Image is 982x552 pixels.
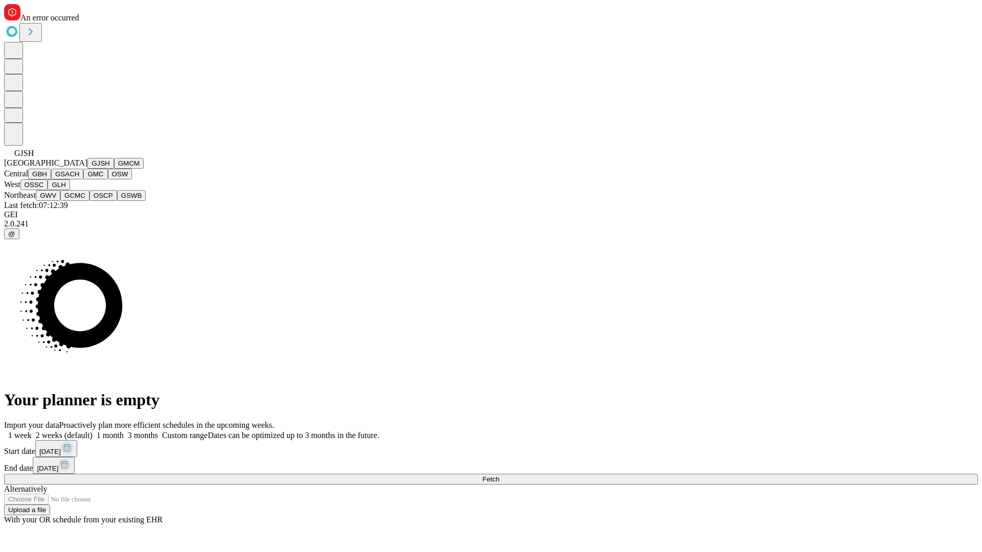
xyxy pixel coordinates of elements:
span: Northeast [4,191,36,199]
span: West [4,180,20,189]
span: Alternatively [4,485,47,493]
span: Import your data [4,421,59,429]
span: Dates can be optimized up to 3 months in the future. [208,431,379,440]
button: GBH [28,169,51,179]
button: @ [4,228,19,239]
span: 1 week [8,431,32,440]
span: [DATE] [39,448,61,455]
span: [DATE] [37,465,58,472]
span: Fetch [482,475,499,483]
span: 1 month [97,431,124,440]
div: End date [4,457,978,474]
span: Central [4,169,28,178]
button: GSWB [117,190,146,201]
button: OSSC [20,179,48,190]
button: GSACH [51,169,83,179]
button: [DATE] [33,457,75,474]
span: Custom range [162,431,208,440]
span: GJSH [14,149,34,157]
span: Proactively plan more efficient schedules in the upcoming weeks. [59,421,274,429]
button: OSCP [90,190,117,201]
button: GLH [48,179,70,190]
button: OSW [108,169,132,179]
button: GWV [36,190,60,201]
button: GJSH [87,158,114,169]
span: With your OR schedule from your existing EHR [4,515,163,524]
button: GMC [83,169,107,179]
button: Upload a file [4,504,50,515]
button: GCMC [60,190,90,201]
div: 2.0.241 [4,219,978,228]
span: 3 months [128,431,158,440]
button: [DATE] [35,440,77,457]
button: Fetch [4,474,978,485]
span: [GEOGRAPHIC_DATA] [4,158,87,167]
div: Start date [4,440,978,457]
span: Last fetch: 07:12:39 [4,201,68,210]
span: An error occurred [20,13,79,22]
button: GMCM [114,158,144,169]
span: 2 weeks (default) [36,431,93,440]
span: @ [8,230,15,238]
div: GEI [4,210,978,219]
h1: Your planner is empty [4,390,978,409]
